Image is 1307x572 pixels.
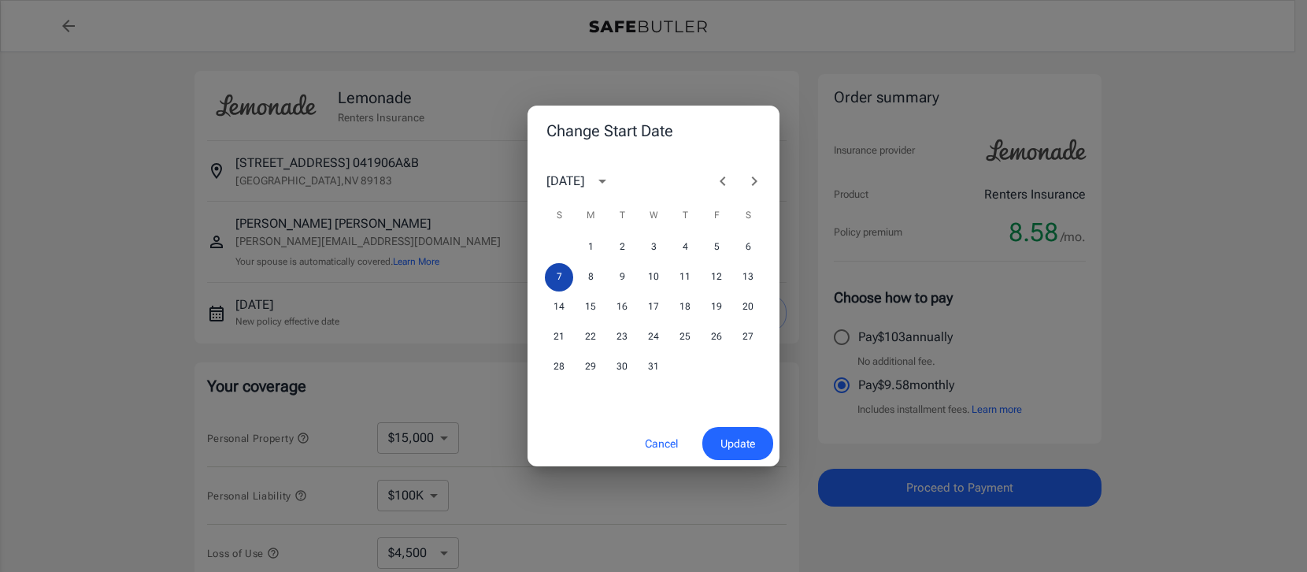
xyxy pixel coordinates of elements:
button: 2 [608,233,636,262]
button: 19 [702,293,731,321]
button: 13 [734,263,762,292]
button: calendar view is open, switch to year view [589,168,616,195]
button: 29 [576,353,605,381]
button: 18 [671,293,699,321]
button: 10 [639,263,668,292]
button: 17 [639,293,668,321]
button: 9 [608,263,636,292]
button: Update [702,427,773,461]
button: 21 [545,323,573,351]
button: 30 [608,353,636,381]
button: 23 [608,323,636,351]
button: 11 [671,263,699,292]
button: 31 [639,353,668,381]
span: Wednesday [639,200,668,232]
button: 7 [545,263,573,292]
span: Tuesday [608,200,636,232]
button: 16 [608,293,636,321]
button: Next month [739,165,770,197]
button: 25 [671,323,699,351]
button: 3 [639,233,668,262]
span: Saturday [734,200,762,232]
button: 8 [576,263,605,292]
div: [DATE] [546,172,584,191]
button: 27 [734,323,762,351]
button: 22 [576,323,605,351]
button: 5 [702,233,731,262]
button: 24 [639,323,668,351]
span: Thursday [671,200,699,232]
button: 6 [734,233,762,262]
span: Monday [576,200,605,232]
button: Previous month [707,165,739,197]
button: 28 [545,353,573,381]
button: 12 [702,263,731,292]
button: 15 [576,293,605,321]
span: Friday [702,200,731,232]
button: 26 [702,323,731,351]
button: 4 [671,233,699,262]
button: 14 [545,293,573,321]
h2: Change Start Date [528,106,779,156]
span: Update [720,434,755,454]
button: 1 [576,233,605,262]
button: Cancel [627,427,696,461]
span: Sunday [545,200,573,232]
button: 20 [734,293,762,321]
